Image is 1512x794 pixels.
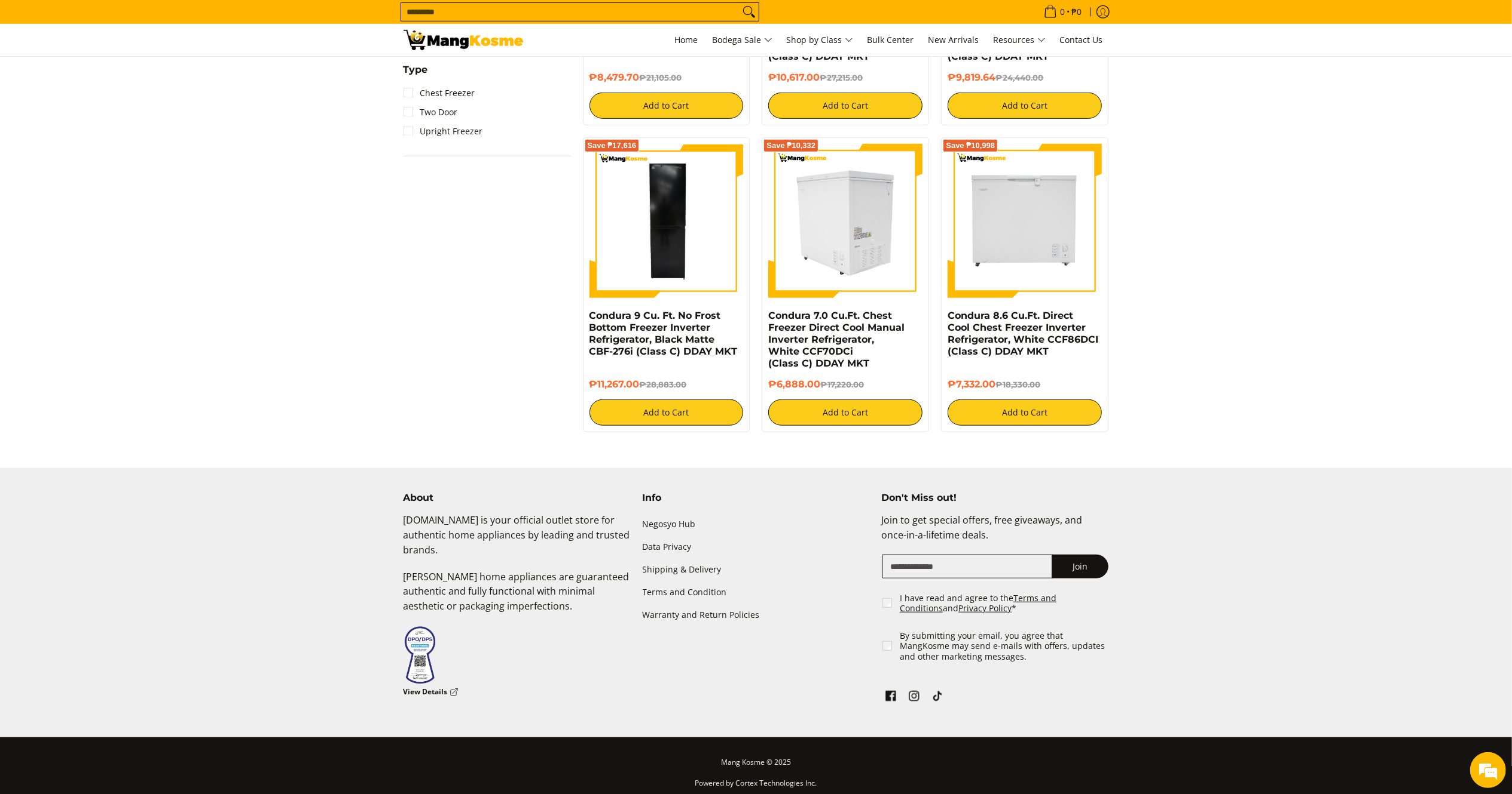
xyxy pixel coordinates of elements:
[740,3,759,21] button: Search
[1040,5,1086,19] span: •
[820,380,864,389] del: ₱17,220.00
[994,33,1046,48] span: Resources
[900,593,1110,614] label: I have read and agree to the and *
[589,144,744,298] img: Condura 9 Cu. Ft. No Frost Bottom Freezer Inverter Refrigerator, Black Matte CBF-276i (Class C) D...
[643,558,870,581] a: Shipping & Delivery
[948,144,1102,298] img: Condura 8.6 Cu.Ft. Direct Cool Chest Freezer Inverter Refrigerator, White CCF86DCI (Class C) DDAY...
[781,24,859,56] a: Shop by Class
[995,380,1040,389] del: ₱18,330.00
[404,570,631,626] p: [PERSON_NAME] home appliances are guaranteed authentic and fully functional with minimal aestheti...
[906,688,923,708] a: See Mang Kosme on Instagram
[928,34,979,45] span: New Arrivals
[643,581,870,604] a: Terms and Condition
[1060,34,1103,45] span: Contact Us
[404,103,458,122] a: Two Door
[404,755,1109,776] p: Mang Kosme © 2025
[589,310,738,357] a: Condura 9 Cu. Ft. No Frost Bottom Freezer Inverter Refrigerator, Black Matte CBF-276i (Class C) D...
[1052,555,1108,578] button: Join
[1070,8,1084,16] span: ₱0
[669,24,704,56] a: Home
[589,378,744,390] h6: ₱11,267.00
[643,536,870,558] a: Data Privacy
[948,399,1102,426] button: Add to Cart
[988,24,1052,56] a: Resources
[675,34,698,45] span: Home
[713,33,772,48] span: Bodega Sale
[643,604,870,627] a: Warranty and Return Policies
[768,93,923,119] button: Add to Cart
[589,399,744,426] button: Add to Cart
[404,685,459,700] a: View Details
[404,122,483,141] a: Upright Freezer
[404,65,428,84] summary: Open
[900,592,1056,614] a: Terms and Conditions
[768,72,923,84] h6: ₱10,617.00
[768,144,923,298] img: Condura 7.0 Cu.Ft. Chest Freezer Direct Cool Manual Inverter Refrigerator, White CCF70DCi (Class ...
[958,602,1012,614] a: Privacy Policy
[535,24,1109,56] nav: Main Menu
[588,142,637,149] span: Save ₱17,616
[1059,8,1067,16] span: 0
[881,492,1108,504] h4: Don't Miss out!
[643,513,870,536] a: Negosyo Hub
[589,93,744,119] button: Add to Cart
[643,492,870,504] h4: Info
[862,24,920,56] a: Bulk Center
[707,24,778,56] a: Bodega Sale
[948,72,1102,84] h6: ₱9,819.64
[404,492,631,504] h4: About
[946,142,995,149] span: Save ₱10,998
[768,378,923,390] h6: ₱6,888.00
[995,73,1043,82] del: ₱24,440.00
[766,142,815,149] span: Save ₱10,332
[787,33,853,48] span: Shop by Class
[404,626,436,685] img: Data Privacy Seal
[1054,24,1109,56] a: Contact Us
[948,378,1102,390] h6: ₱7,332.00
[929,688,946,708] a: See Mang Kosme on TikTok
[404,513,631,569] p: [DOMAIN_NAME] is your official outlet store for authentic home appliances by leading and trusted ...
[881,513,1108,555] p: Join to get special offers, free giveaways, and once-in-a-lifetime deals.
[404,65,428,75] span: Type
[900,630,1110,662] label: By submitting your email, you agree that MangKosme may send e-mails with offers, updates and othe...
[948,93,1102,119] button: Add to Cart
[820,73,863,82] del: ₱27,215.00
[404,30,523,50] img: Class C Home &amp; Business Appliances: Up to 70% Off l Mang Kosme
[589,72,744,84] h6: ₱8,479.70
[768,399,923,426] button: Add to Cart
[640,380,687,389] del: ₱28,883.00
[640,73,682,82] del: ₱21,105.00
[868,34,914,45] span: Bulk Center
[948,310,1098,357] a: Condura 8.6 Cu.Ft. Direct Cool Chest Freezer Inverter Refrigerator, White CCF86DCI (Class C) DDAY...
[923,24,985,56] a: New Arrivals
[882,688,899,708] a: See Mang Kosme on Facebook
[768,310,905,369] a: Condura 7.0 Cu.Ft. Chest Freezer Direct Cool Manual Inverter Refrigerator, White CCF70DCi (Class ...
[404,84,475,103] a: Chest Freezer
